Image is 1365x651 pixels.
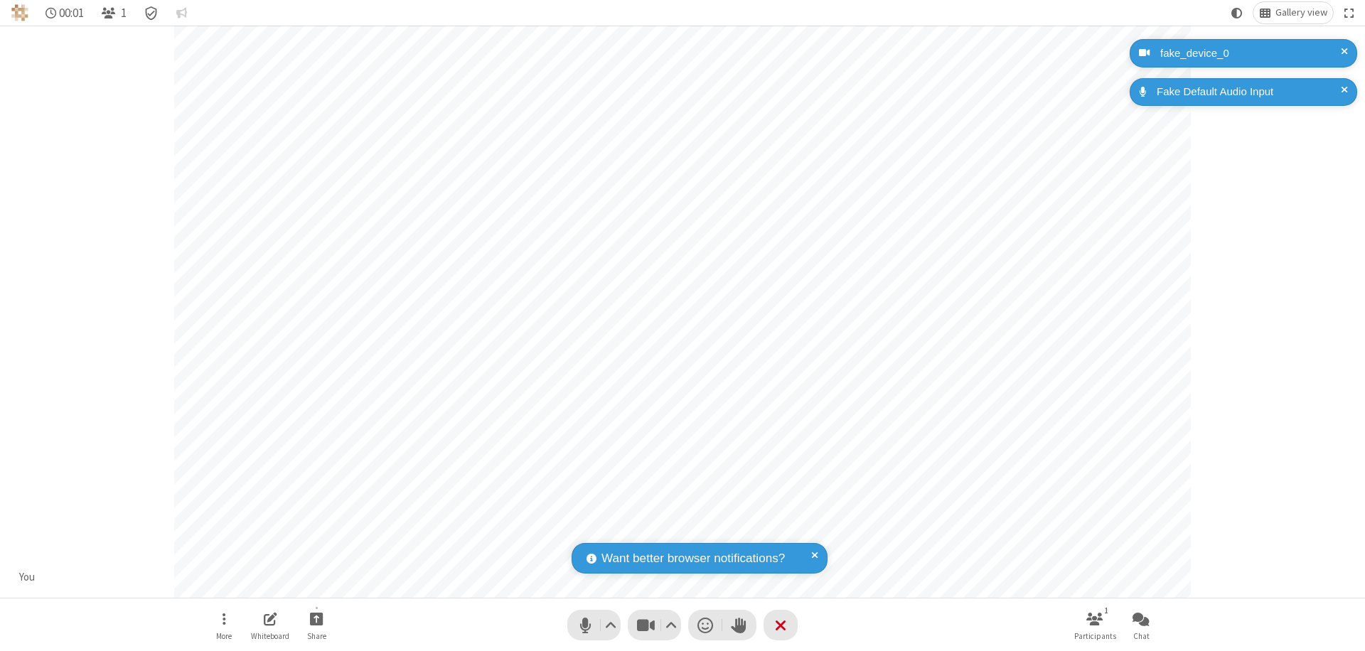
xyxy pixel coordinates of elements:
div: You [14,569,41,586]
button: Start sharing [295,605,338,645]
button: Open shared whiteboard [249,605,291,645]
div: Timer [40,2,90,23]
button: Audio settings [601,610,621,640]
span: 1 [121,6,127,20]
button: Video setting [662,610,681,640]
div: fake_device_0 [1155,45,1347,62]
span: Chat [1133,632,1150,640]
span: 00:01 [59,6,84,20]
span: Want better browser notifications? [601,549,785,568]
button: Raise hand [722,610,756,640]
button: Conversation [170,2,193,23]
button: Stop video (⌘+Shift+V) [628,610,681,640]
span: Whiteboard [251,632,289,640]
button: Open participant list [95,2,132,23]
button: Leave meeting [764,610,798,640]
span: Share [307,632,326,640]
button: Change layout [1253,2,1333,23]
button: Fullscreen [1339,2,1360,23]
img: QA Selenium DO NOT DELETE OR CHANGE [11,4,28,21]
div: 1 [1101,604,1113,617]
button: Open chat [1120,605,1162,645]
span: More [216,632,232,640]
button: Send a reaction [688,610,722,640]
button: Open menu [203,605,245,645]
div: Meeting details Encryption enabled [138,2,165,23]
div: Fake Default Audio Input [1152,84,1347,100]
button: Mute (⌘+Shift+A) [567,610,621,640]
span: Gallery view [1275,7,1327,18]
button: Open participant list [1074,605,1116,645]
button: Using system theme [1226,2,1248,23]
span: Participants [1074,632,1116,640]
